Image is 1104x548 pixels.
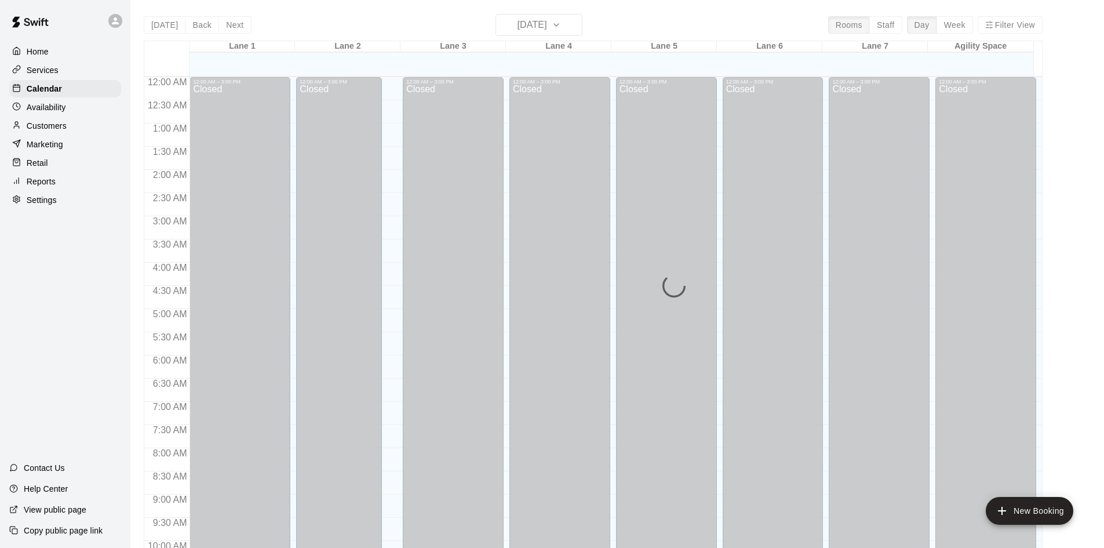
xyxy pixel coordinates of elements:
[400,41,506,52] div: Lane 3
[150,448,190,458] span: 8:00 AM
[145,77,190,87] span: 12:00 AM
[27,157,48,169] p: Retail
[300,79,378,85] div: 12:00 AM – 3:00 PM
[986,497,1073,525] button: add
[150,425,190,435] span: 7:30 AM
[27,101,66,113] p: Availability
[928,41,1033,52] div: Agility Space
[190,41,295,52] div: Lane 1
[611,41,717,52] div: Lane 5
[9,43,121,60] a: Home
[9,191,121,209] a: Settings
[150,309,190,319] span: 5:00 AM
[150,402,190,412] span: 7:00 AM
[9,136,121,153] a: Marketing
[150,471,190,481] span: 8:30 AM
[150,216,190,226] span: 3:00 AM
[150,495,190,505] span: 9:00 AM
[150,124,190,133] span: 1:00 AM
[150,355,190,365] span: 6:00 AM
[9,99,121,116] a: Availability
[822,41,928,52] div: Lane 7
[295,41,400,52] div: Lane 2
[513,79,607,85] div: 12:00 AM – 3:00 PM
[150,239,190,249] span: 3:30 AM
[939,79,1033,85] div: 12:00 AM – 3:00 PM
[27,64,59,76] p: Services
[27,194,57,206] p: Settings
[832,79,926,85] div: 12:00 AM – 3:00 PM
[27,176,56,187] p: Reports
[150,332,190,342] span: 5:30 AM
[726,79,820,85] div: 12:00 AM – 3:00 PM
[620,79,713,85] div: 12:00 AM – 3:00 PM
[24,504,86,516] p: View public page
[27,139,63,150] p: Marketing
[9,80,121,97] a: Calendar
[150,286,190,296] span: 4:30 AM
[506,41,611,52] div: Lane 4
[406,79,500,85] div: 12:00 AM – 3:00 PM
[150,263,190,273] span: 4:00 AM
[193,79,287,85] div: 12:00 AM – 3:00 PM
[150,379,190,389] span: 6:30 AM
[150,147,190,157] span: 1:30 AM
[24,483,68,495] p: Help Center
[27,83,62,95] p: Calendar
[27,120,67,132] p: Customers
[24,462,65,474] p: Contact Us
[9,154,121,172] a: Retail
[150,193,190,203] span: 2:30 AM
[27,46,49,57] p: Home
[24,525,103,536] p: Copy public page link
[717,41,822,52] div: Lane 6
[150,518,190,528] span: 9:30 AM
[145,100,190,110] span: 12:30 AM
[9,173,121,190] a: Reports
[150,170,190,180] span: 2:00 AM
[9,117,121,135] a: Customers
[9,61,121,79] a: Services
